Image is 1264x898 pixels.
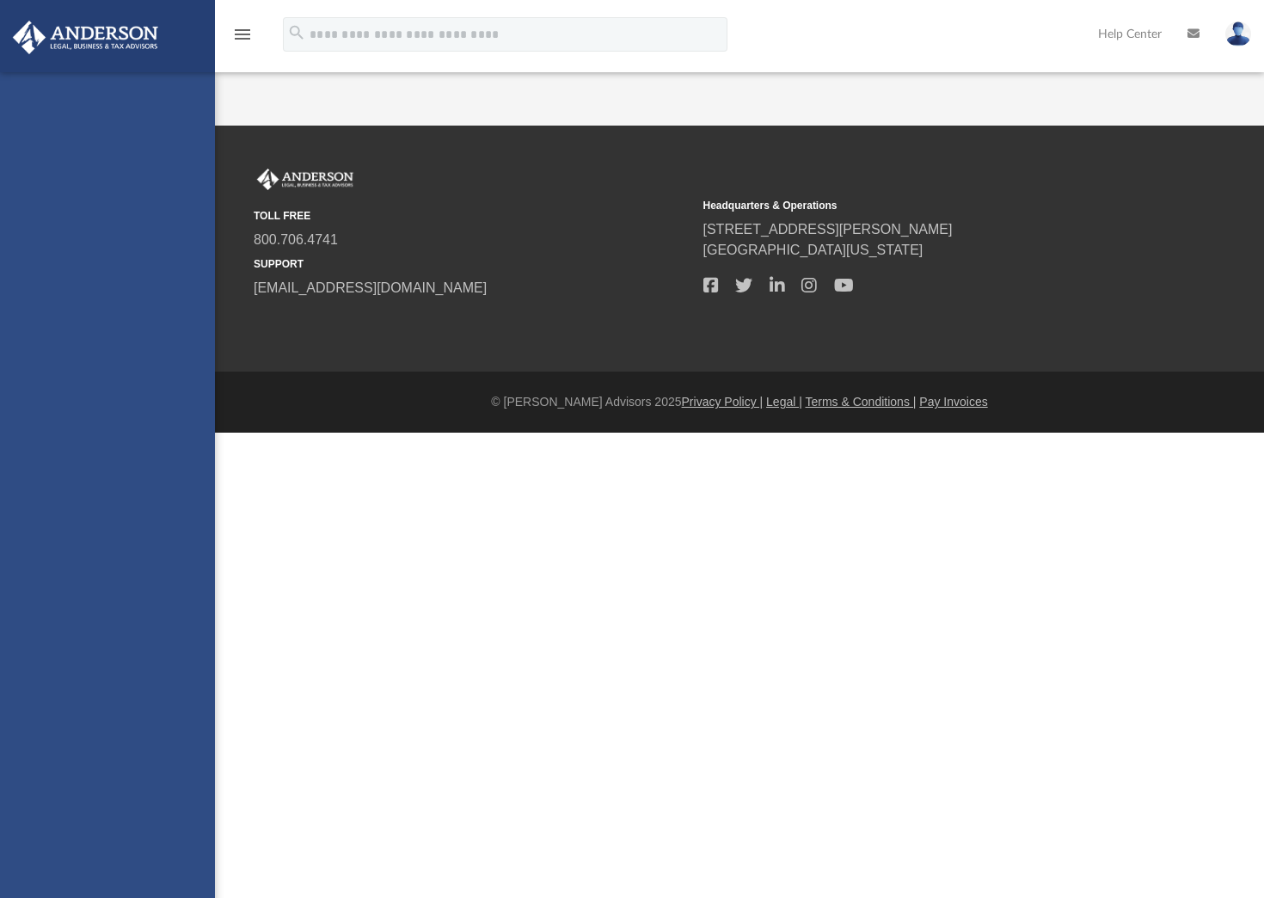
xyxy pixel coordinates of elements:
small: Headquarters & Operations [703,198,1141,213]
i: search [287,23,306,42]
a: [STREET_ADDRESS][PERSON_NAME] [703,222,953,237]
a: Privacy Policy | [682,395,764,409]
img: Anderson Advisors Platinum Portal [8,21,163,54]
a: [GEOGRAPHIC_DATA][US_STATE] [703,243,923,257]
a: Legal | [766,395,802,409]
a: Pay Invoices [919,395,987,409]
small: TOLL FREE [254,208,691,224]
a: [EMAIL_ADDRESS][DOMAIN_NAME] [254,280,487,295]
a: Terms & Conditions | [806,395,917,409]
small: SUPPORT [254,256,691,272]
img: Anderson Advisors Platinum Portal [254,169,357,191]
div: © [PERSON_NAME] Advisors 2025 [215,393,1264,411]
img: User Pic [1225,22,1251,46]
a: menu [232,33,253,45]
a: 800.706.4741 [254,232,338,247]
i: menu [232,24,253,45]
